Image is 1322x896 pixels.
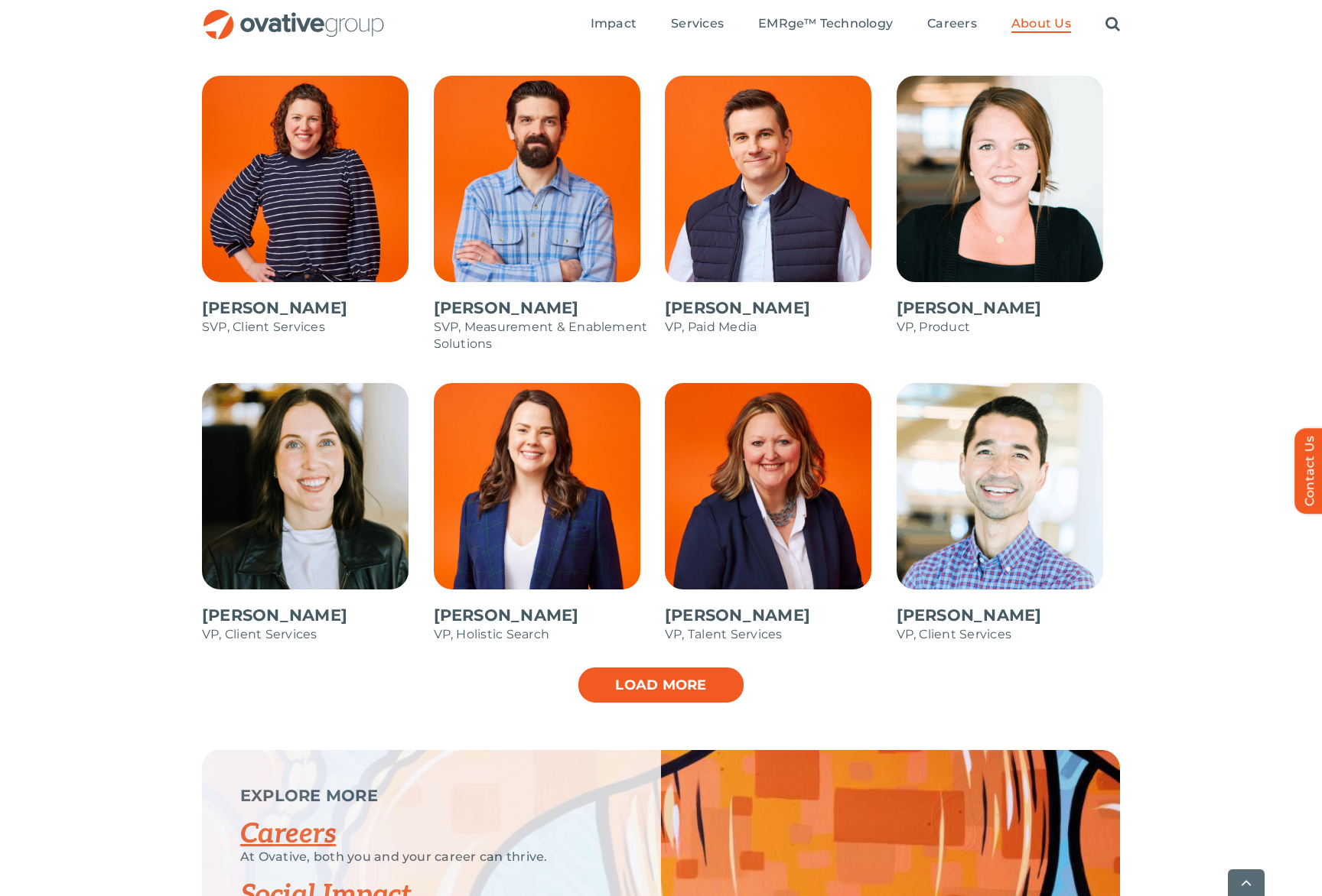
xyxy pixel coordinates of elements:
[1011,16,1071,31] span: About Us
[671,16,724,31] span: Services
[927,16,977,31] span: Careers
[240,788,623,803] p: EXPLORE MORE
[240,817,336,851] a: Careers
[591,16,637,31] span: Impact
[671,16,724,33] a: Services
[1105,16,1120,33] a: Search
[240,849,623,865] p: At Ovative, both you and your career can thrive.
[591,16,637,33] a: Impact
[927,16,977,33] a: Careers
[758,16,893,31] span: EMRge™ Technology
[577,666,745,704] a: Load more
[202,8,386,22] a: OG_Full_horizontal_RGB
[1011,16,1071,33] a: About Us
[758,16,893,33] a: EMRge™ Technology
